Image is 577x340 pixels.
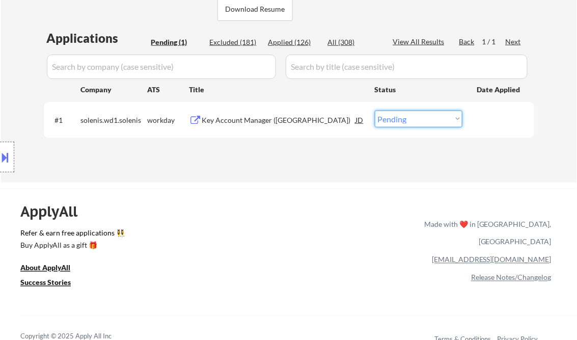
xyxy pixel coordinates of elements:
div: All (308) [328,37,379,47]
div: JD [355,111,365,129]
input: Search by title (case sensitive) [286,55,528,79]
a: About ApplyAll [20,263,85,275]
u: Success Stories [20,278,71,287]
div: Title [189,85,365,95]
div: Back [459,37,476,47]
div: Key Account Manager ([GEOGRAPHIC_DATA]) [202,115,356,125]
div: 1 / 1 [482,37,506,47]
u: About ApplyAll [20,264,70,272]
div: Applied (126) [268,37,319,47]
div: View All Results [393,37,448,47]
div: Made with ❤️ in [GEOGRAPHIC_DATA], [GEOGRAPHIC_DATA] [420,215,552,251]
div: Date Applied [477,85,522,95]
div: Applications [47,32,148,44]
a: Release Notes/Changelog [471,273,552,282]
input: Search by company (case sensitive) [47,55,276,79]
div: Pending (1) [151,37,202,47]
div: Status [375,80,462,98]
div: Next [506,37,522,47]
a: Success Stories [20,277,85,290]
a: [EMAIL_ADDRESS][DOMAIN_NAME] [432,255,552,264]
div: Excluded (181) [210,37,261,47]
